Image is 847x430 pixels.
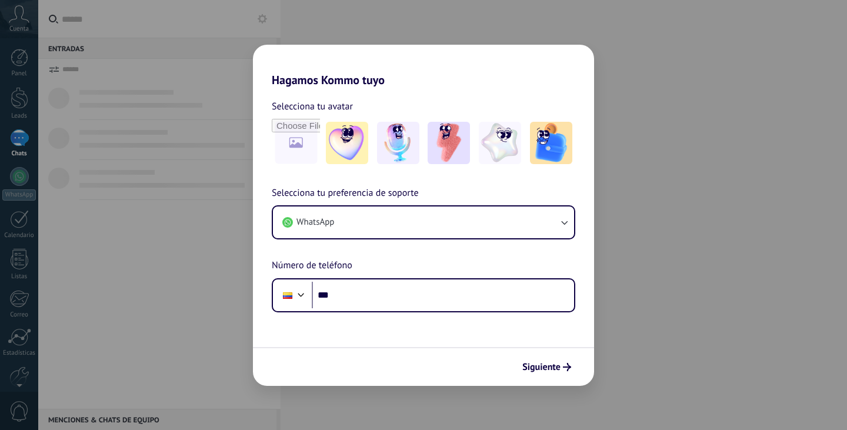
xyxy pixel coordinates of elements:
span: Número de teléfono [272,258,352,274]
img: -5.jpeg [530,122,572,164]
button: WhatsApp [273,206,574,238]
span: Siguiente [522,363,561,371]
span: WhatsApp [296,216,334,228]
img: -3.jpeg [428,122,470,164]
img: -4.jpeg [479,122,521,164]
img: -1.jpeg [326,122,368,164]
img: -2.jpeg [377,122,419,164]
button: Siguiente [517,357,576,377]
h2: Hagamos Kommo tuyo [253,45,594,87]
span: Selecciona tu avatar [272,99,353,114]
span: Selecciona tu preferencia de soporte [272,186,419,201]
div: Colombia: + 57 [276,283,299,308]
